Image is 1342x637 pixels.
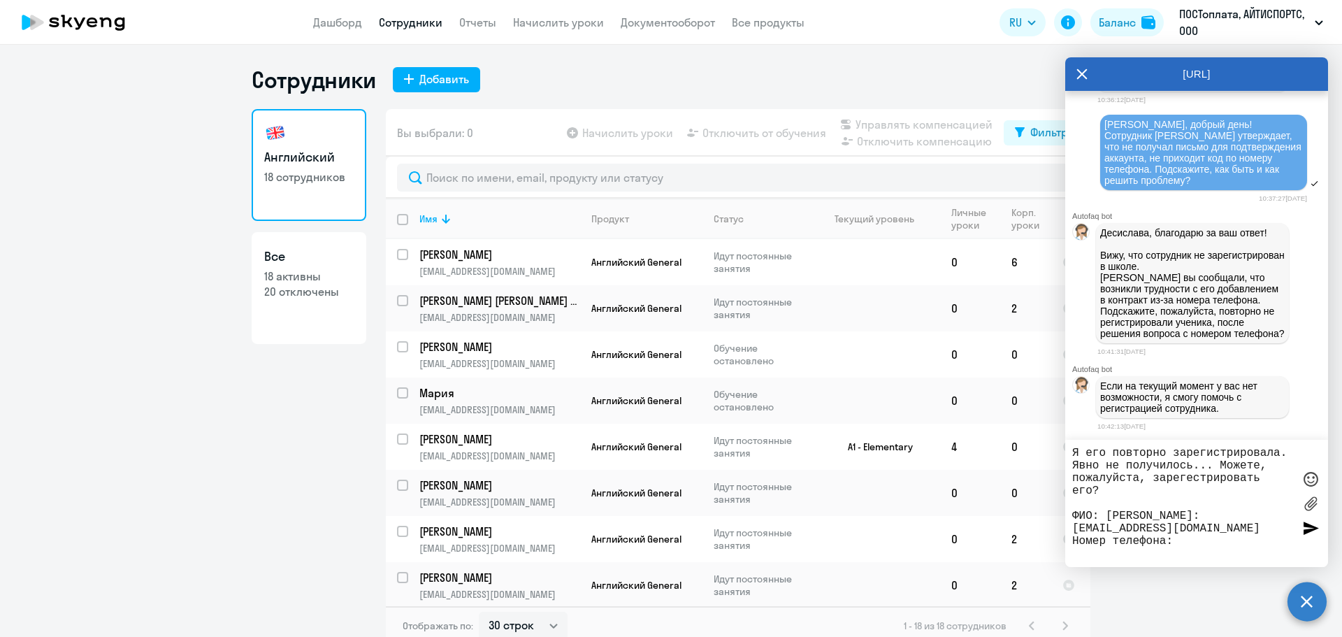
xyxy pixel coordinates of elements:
span: RU [1009,14,1022,31]
a: [PERSON_NAME] [419,478,579,493]
div: Имя [419,213,579,225]
div: Фильтр [1030,124,1068,141]
a: Документооборот [621,15,715,29]
p: [PERSON_NAME] [419,570,577,585]
a: [PERSON_NAME] [PERSON_NAME] Соль [419,293,579,308]
div: Баланс [1099,14,1136,31]
p: [EMAIL_ADDRESS][DOMAIN_NAME] [419,265,579,278]
div: Корп. уроки [1011,206,1051,231]
span: Английский General [591,256,681,269]
time: 10:37:27[DATE] [1259,194,1307,202]
p: [PERSON_NAME] [419,431,577,447]
td: 0 [1000,470,1051,516]
img: balance [1141,15,1155,29]
td: A1 - Elementary [810,424,940,470]
p: 18 активны [264,269,354,284]
p: [PERSON_NAME] [PERSON_NAME] Соль [419,293,577,308]
td: 0 [940,378,1000,424]
button: Балансbalance [1090,8,1164,36]
h3: Английский [264,148,354,166]
p: Идут постоянные занятия [714,527,809,552]
p: ПОСТоплата, АЙТИСПОРТС, ООО [1179,6,1309,39]
div: Продукт [591,213,702,225]
button: ПОСТоплата, АЙТИСПОРТС, ООО [1172,6,1330,39]
p: [PERSON_NAME] [419,339,577,355]
div: Текущий уровень [835,213,914,225]
p: [EMAIL_ADDRESS][DOMAIN_NAME] [419,542,579,554]
a: [PERSON_NAME] [419,247,579,262]
a: [PERSON_NAME] [419,570,579,585]
div: Личные уроки [951,206,1000,231]
span: Английский General [591,487,681,499]
span: Вы выбрали: 0 [397,124,473,141]
td: 0 [1000,331,1051,378]
p: Обучение остановлено [714,388,809,413]
img: bot avatar [1073,224,1090,244]
a: Мария [419,385,579,401]
button: Фильтр [1004,120,1079,145]
span: Отображать по: [403,620,473,632]
div: Статус [714,213,809,225]
img: bot avatar [1073,377,1090,397]
a: Отчеты [459,15,496,29]
p: [EMAIL_ADDRESS][DOMAIN_NAME] [419,357,579,370]
a: Дашборд [313,15,362,29]
h3: Все [264,248,354,266]
p: 20 отключены [264,284,354,299]
td: 0 [940,470,1000,516]
span: [PERSON_NAME], добрый день! Сотрудник [PERSON_NAME] утверждает, что не получал письмо для подтвер... [1104,119,1304,186]
p: Идут постоянные занятия [714,296,809,321]
img: english [264,122,287,144]
p: Мария [419,385,577,401]
td: 0 [940,516,1000,562]
td: 2 [1000,562,1051,608]
td: 2 [1000,516,1051,562]
div: Текущий уровень [821,213,939,225]
td: 0 [940,285,1000,331]
td: 4 [940,424,1000,470]
div: Autofaq bot [1072,365,1328,373]
div: Autofaq bot [1072,212,1328,220]
p: [PERSON_NAME] [419,524,577,539]
p: 18 сотрудников [264,169,354,185]
a: Все18 активны20 отключены [252,232,366,344]
div: Статус [714,213,744,225]
td: 0 [1000,378,1051,424]
p: [PERSON_NAME] [419,478,577,493]
time: 10:41:31[DATE] [1097,348,1146,355]
label: Лимит 10 файлов [1300,493,1321,514]
a: [PERSON_NAME] [419,431,579,447]
a: Сотрудники [379,15,442,29]
div: Добавить [419,71,469,87]
time: 10:36:12[DATE] [1097,96,1146,103]
time: 10:42:13[DATE] [1097,422,1146,430]
span: Английский General [591,348,681,361]
p: [EMAIL_ADDRESS][DOMAIN_NAME] [419,588,579,601]
span: Английский General [591,533,681,545]
div: Имя [419,213,438,225]
td: 2 [1000,285,1051,331]
a: Начислить уроки [513,15,604,29]
p: [EMAIL_ADDRESS][DOMAIN_NAME] [419,403,579,416]
button: Добавить [393,67,480,92]
span: Английский General [591,394,681,407]
span: 1 - 18 из 18 сотрудников [904,620,1006,632]
a: Все продукты [732,15,805,29]
textarea: Я его повторно зарегистрировала. Явно не получилось... Можете, пожалуйста, зарегестрировать его? ... [1072,447,1293,560]
input: Поиск по имени, email, продукту или статусу [397,164,1079,192]
span: Английский General [591,302,681,315]
button: RU [1000,8,1046,36]
p: Десислава, благодарю за ваш ответ! Вижу, что сотрудник не зарегистрирован в школе. [PERSON_NAME] ... [1100,227,1285,339]
td: 0 [1000,424,1051,470]
td: 0 [940,239,1000,285]
p: [EMAIL_ADDRESS][DOMAIN_NAME] [419,311,579,324]
a: Английский18 сотрудников [252,109,366,221]
a: [PERSON_NAME] [419,524,579,539]
td: 0 [940,331,1000,378]
p: Идут постоянные занятия [714,573,809,598]
p: [EMAIL_ADDRESS][DOMAIN_NAME] [419,450,579,462]
td: 6 [1000,239,1051,285]
p: Идут постоянные занятия [714,434,809,459]
a: [PERSON_NAME] [419,339,579,355]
